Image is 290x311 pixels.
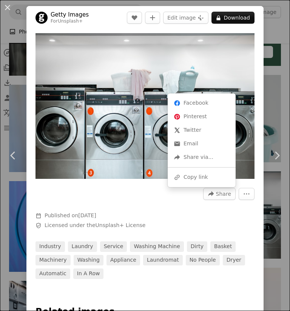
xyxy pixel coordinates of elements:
[171,110,233,123] a: Share on Pinterest
[203,188,236,200] button: Share this image
[171,171,233,184] div: Copy link
[216,188,231,200] span: Share
[171,137,233,151] a: Share over email
[171,151,233,164] div: Share via...
[171,123,233,137] a: Share on Twitter
[168,93,236,187] div: Share this image
[171,96,233,110] a: Share on Facebook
